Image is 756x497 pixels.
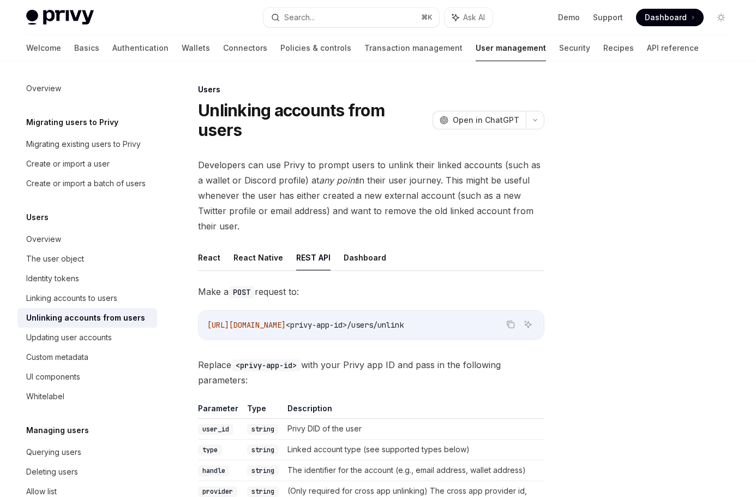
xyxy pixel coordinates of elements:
code: string [247,424,279,435]
a: Security [559,35,590,61]
button: REST API [296,245,331,270]
a: Dashboard [636,9,704,26]
div: Overview [26,233,61,246]
div: Migrating existing users to Privy [26,138,141,151]
button: Ask AI [445,8,493,27]
code: <privy-app-id> [231,359,301,371]
div: Unlinking accounts from users [26,311,145,324]
div: The user object [26,252,84,265]
th: Type [243,403,283,419]
span: [URL][DOMAIN_NAME] [207,320,286,330]
a: User management [476,35,546,61]
img: light logo [26,10,94,25]
div: Create or import a user [26,157,110,170]
button: Ask AI [521,317,535,332]
a: Welcome [26,35,61,61]
button: React Native [233,245,283,270]
div: Deleting users [26,465,78,478]
div: Whitelabel [26,390,64,403]
a: Basics [74,35,99,61]
h5: Users [26,211,49,224]
span: Developers can use Privy to prompt users to unlink their linked accounts (such as a wallet or Dis... [198,157,544,234]
a: Connectors [223,35,267,61]
a: Authentication [112,35,169,61]
span: Dashboard [645,12,687,23]
button: Dashboard [344,245,386,270]
code: string [247,445,279,455]
a: API reference [647,35,699,61]
a: The user object [17,249,157,269]
div: UI components [26,370,80,383]
code: provider [198,486,237,497]
a: Support [593,12,623,23]
a: Custom metadata [17,347,157,367]
a: Create or import a user [17,154,157,174]
span: Replace with your Privy app ID and pass in the following parameters: [198,357,544,388]
button: Toggle dark mode [712,9,730,26]
a: Recipes [603,35,634,61]
button: Open in ChatGPT [433,111,526,129]
a: Unlinking accounts from users [17,308,157,328]
div: Identity tokens [26,272,79,285]
a: Overview [17,229,157,249]
div: Updating user accounts [26,331,112,344]
div: Users [198,84,544,95]
a: Identity tokens [17,269,157,288]
th: Parameter [198,403,243,419]
span: <privy-app-id>/users/unlink [286,320,404,330]
a: Wallets [182,35,210,61]
code: user_id [198,424,233,435]
a: Transaction management [364,35,463,61]
h5: Managing users [26,424,89,437]
button: Search...⌘K [263,8,439,27]
em: any point [319,175,357,186]
a: Overview [17,79,157,98]
button: React [198,245,220,270]
div: Custom metadata [26,351,88,364]
th: Description [283,403,544,419]
a: Policies & controls [280,35,351,61]
td: Linked account type (see supported types below) [283,440,544,460]
div: Overview [26,82,61,95]
code: string [247,465,279,476]
div: Search... [284,11,315,24]
span: Ask AI [463,12,485,23]
h5: Migrating users to Privy [26,116,118,129]
code: type [198,445,222,455]
h1: Unlinking accounts from users [198,100,428,140]
a: Linking accounts to users [17,288,157,308]
div: Linking accounts to users [26,292,117,305]
span: Make a request to: [198,284,544,299]
td: Privy DID of the user [283,419,544,440]
a: Whitelabel [17,387,157,406]
code: string [247,486,279,497]
span: ⌘ K [421,13,433,22]
a: Demo [558,12,580,23]
a: Querying users [17,442,157,462]
button: Copy the contents from the code block [503,317,518,332]
span: Open in ChatGPT [453,115,519,126]
div: Create or import a batch of users [26,177,146,190]
a: Updating user accounts [17,328,157,347]
code: handle [198,465,230,476]
a: Migrating existing users to Privy [17,134,157,154]
div: Querying users [26,446,81,459]
td: The identifier for the account (e.g., email address, wallet address) [283,460,544,481]
a: UI components [17,367,157,387]
a: Deleting users [17,462,157,482]
a: Create or import a batch of users [17,174,157,193]
code: POST [229,286,255,298]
